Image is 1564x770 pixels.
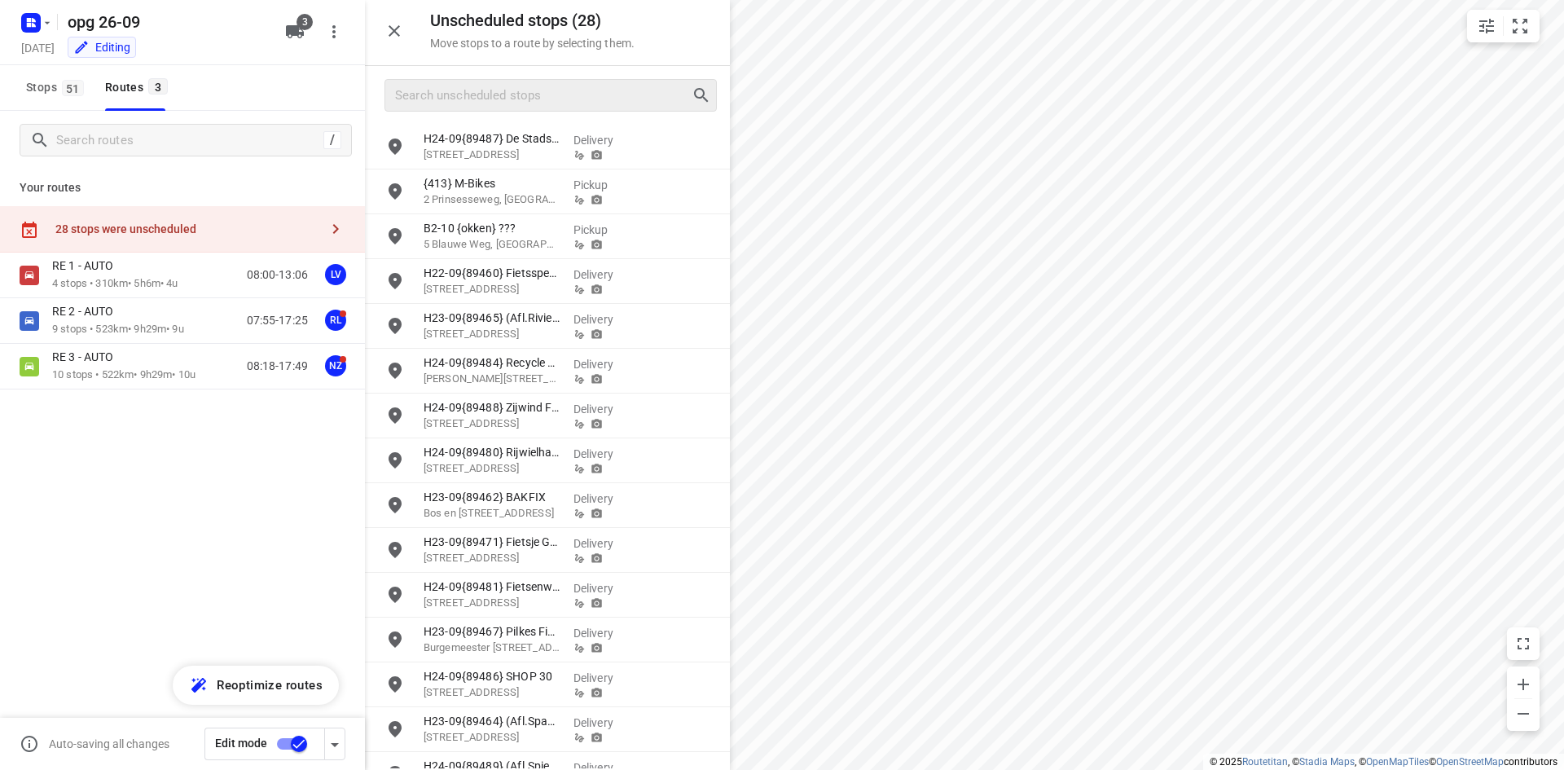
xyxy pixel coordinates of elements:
p: 2 Prinsesseweg, Groningen [424,191,560,208]
p: H23-09{89462} BAKFIX [424,489,560,505]
p: Scheldestraat 11, Amsterdam [424,416,560,432]
span: Stops [26,77,89,98]
p: Delivery [573,625,634,641]
p: Move stops to a route by selecting them. [430,37,635,50]
a: OpenMapTiles [1366,756,1429,768]
input: Search routes [56,128,323,153]
p: H24-09{89488} Zijwind Fietsenmakerij [424,399,560,416]
p: Delivery [573,446,634,462]
button: More [318,15,350,48]
p: Delivery [573,491,634,507]
p: Delivery [573,401,634,417]
p: H23-09{89465} (Afl.Rivierenbuurt) ZFP [424,310,560,326]
p: H23-09{89471} Fietsje Groningen (Dumo Fietsen) [424,534,560,550]
p: H22-09{89460} Fietsspecialist Piet Voskamp [424,265,560,281]
p: B2-10 {okken} ??? [424,220,560,236]
p: Delivery [573,311,634,328]
p: Pickup [573,177,634,193]
p: Delivery [573,132,634,148]
a: Stadia Maps [1299,756,1355,768]
p: 4 stops • 310km • 5h6m • 4u [52,276,178,292]
p: Auto-saving all changes [49,737,169,750]
p: Hannie Dankbaarpassage 27, Amsterdam [424,371,560,387]
button: 3 [279,15,311,48]
div: small contained button group [1467,10,1540,42]
div: / [323,131,341,149]
p: H24-09{89486} SHOP 30 [424,668,560,684]
p: Bos en Lommerweg 250, Amsterdam [424,505,560,521]
p: H24-09{89480} Rijwielhandel Comman [424,444,560,460]
p: Delivery [573,670,634,686]
p: Delivery [573,266,634,283]
p: Delivery [573,580,634,596]
button: RL [319,304,352,337]
div: Driver app settings [325,733,345,754]
div: RL [325,310,346,331]
p: Maasstraat 106, Amsterdam [424,326,560,342]
p: 10 stops • 522km • 9h29m • 10u [52,367,195,383]
h5: Unscheduled stops ( 28 ) [430,11,635,30]
input: Search unscheduled stops [395,83,692,108]
div: grid [365,125,730,768]
p: Haarlemmerstraat 131, Amsterdam [424,684,560,701]
p: 5 Blauwe Weg, [GEOGRAPHIC_DATA] [424,236,560,253]
span: 3 [297,14,313,30]
a: Routetitan [1242,756,1288,768]
p: Delivery [573,715,634,731]
a: OpenStreetMap [1436,756,1504,768]
li: © 2025 , © , © © contributors [1210,756,1557,768]
p: [STREET_ADDRESS] [424,550,560,566]
button: Reoptimize routes [173,666,339,705]
p: Stationsstraat 52, Middelburg [424,281,560,297]
p: Delivery [573,535,634,552]
div: Search [692,86,716,105]
p: Elandsgracht 110, Amsterdam [424,460,560,477]
p: Pickup [573,222,634,238]
button: Map settings [1470,10,1503,42]
p: Delivery [573,356,634,372]
span: Reoptimize routes [217,675,323,696]
button: Close [378,15,411,47]
div: LV [325,264,346,285]
p: RE 1 - AUTO [52,258,123,273]
span: 3 [148,78,168,95]
button: NZ [319,350,352,382]
p: H24-09{89484} Recycle Fietsen (Roads) [424,354,560,371]
p: H23-09{89467} Pilkes Fietsen [424,623,560,640]
p: H24-09{89481} Fietsenwinkel de Duif [424,579,560,595]
p: 9 stops • 523km • 9h29m • 9u [52,322,184,337]
p: Your routes [20,179,345,196]
div: 28 stops were unscheduled [55,222,319,235]
p: 08:18-17:49 [247,358,308,375]
div: NZ [325,355,346,376]
button: Fit zoom [1504,10,1536,42]
p: Eerste Oosterparkstraat 150, Amsterdam [424,147,560,163]
span: 51 [62,80,84,96]
p: RE 3 - AUTO [52,350,123,364]
p: Spaarndammerstraat 141, Amsterdam [424,729,560,746]
p: Burgemeester Mooijstraat 24, Castricum [424,640,560,656]
div: Routes [105,77,173,98]
h5: opg 26-09 [61,9,272,35]
p: H23-09{89464} (Afl.Spaarndammerbuurt) ZFP [424,713,560,729]
p: 08:00-13:06 [247,266,308,284]
p: {413} M-Bikes [424,175,560,191]
h5: [DATE] [15,38,61,57]
span: Edit mode [215,737,267,750]
button: LV [319,258,352,291]
div: You are currently in edit mode. [73,39,130,55]
p: 07:55-17:25 [247,312,308,329]
p: Waterspiegelplein 10 H, Amsterdam [424,595,560,611]
p: H24-09{89487} De Stadsfiets [424,130,560,147]
p: RE 2 - AUTO [52,304,123,319]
